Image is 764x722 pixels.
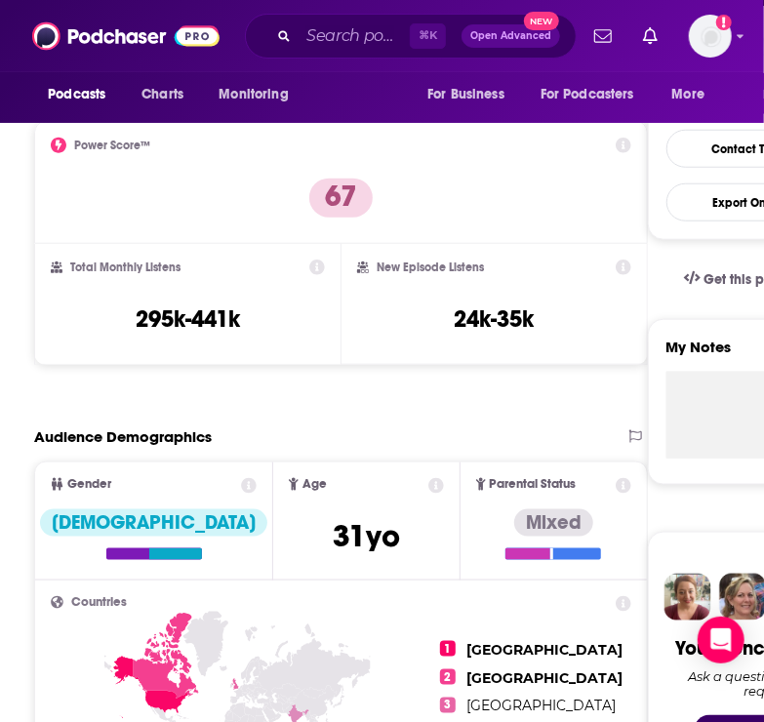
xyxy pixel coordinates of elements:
[34,76,131,113] button: open menu
[67,478,111,491] span: Gender
[440,641,456,657] span: 1
[490,478,577,491] span: Parental Status
[136,304,240,334] h3: 295k-441k
[70,261,181,274] h2: Total Monthly Listens
[34,427,212,446] h2: Audience Demographics
[467,698,617,715] span: [GEOGRAPHIC_DATA]
[689,15,732,58] img: User Profile
[74,139,150,152] h2: Power Score™
[414,76,529,113] button: open menu
[524,12,559,30] span: New
[586,20,620,53] a: Show notifications dropdown
[32,18,220,55] img: Podchaser - Follow, Share and Rate Podcasts
[40,509,267,537] div: [DEMOGRAPHIC_DATA]
[462,24,560,48] button: Open AdvancedNew
[664,574,711,621] img: Sydney Profile
[219,81,288,108] span: Monitoring
[333,517,400,555] span: 31 yo
[245,14,577,59] div: Search podcasts, credits, & more...
[205,76,313,113] button: open menu
[427,81,504,108] span: For Business
[71,596,127,609] span: Countries
[299,20,410,52] input: Search podcasts, credits, & more...
[528,76,663,113] button: open menu
[467,669,623,687] span: [GEOGRAPHIC_DATA]
[716,15,732,30] svg: Add a profile image
[689,15,732,58] button: Show profile menu
[698,617,744,663] div: Open Intercom Messenger
[129,76,195,113] a: Charts
[514,509,593,537] div: Mixed
[309,179,373,218] p: 67
[48,81,105,108] span: Podcasts
[467,641,623,659] span: [GEOGRAPHIC_DATA]
[141,81,183,108] span: Charts
[440,669,456,685] span: 2
[672,81,705,108] span: More
[659,76,730,113] button: open menu
[440,698,456,713] span: 3
[302,478,327,491] span: Age
[470,31,551,41] span: Open Advanced
[455,304,535,334] h3: 24k-35k
[410,23,446,49] span: ⌘ K
[635,20,665,53] a: Show notifications dropdown
[541,81,634,108] span: For Podcasters
[689,15,732,58] span: Logged in as jacruz
[377,261,484,274] h2: New Episode Listens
